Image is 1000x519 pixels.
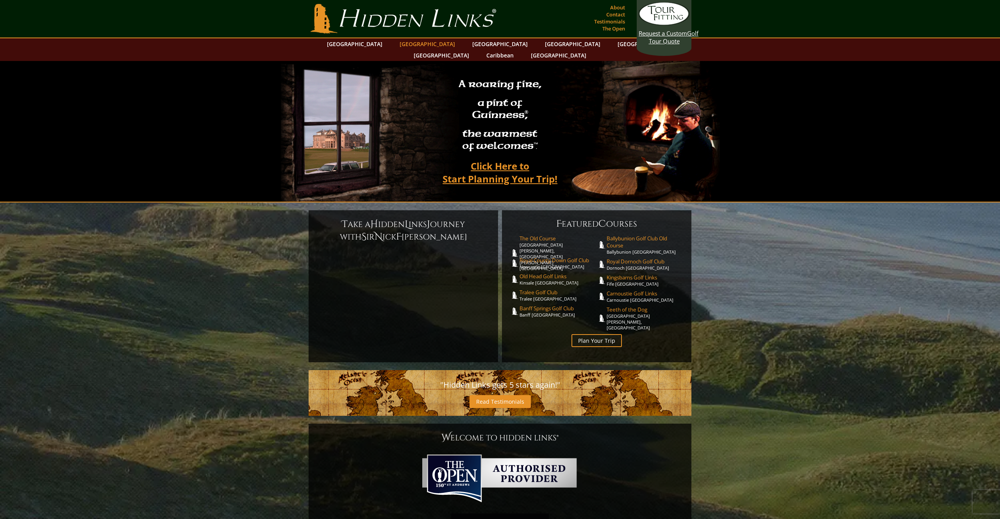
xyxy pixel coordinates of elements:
span: Old Head Golf Links [520,273,597,280]
a: Request a CustomGolf Tour Quote [639,2,689,45]
a: The Open [600,23,627,34]
span: Carnoustie Golf Links [607,290,684,297]
span: L [405,218,409,231]
span: The Old Course [520,235,597,242]
a: Old Head Golf LinksKinsale [GEOGRAPHIC_DATA] [520,273,597,286]
span: Teeth of the Dog [607,306,684,313]
a: Tralee Golf ClubTralee [GEOGRAPHIC_DATA] [520,289,597,302]
h1: Welcome To Hidden Links® [316,431,684,444]
a: [GEOGRAPHIC_DATA] [410,50,473,61]
h6: ake a idden inks ourney with ir ick [PERSON_NAME] [316,218,490,243]
a: Royal Dornoch Golf ClubDornoch [GEOGRAPHIC_DATA] [607,258,684,271]
span: S [361,231,366,243]
a: Caribbean [482,50,518,61]
span: Request a Custom [639,29,687,37]
a: Read Testimonials [470,395,531,408]
span: Royal Dornoch Golf Club [607,258,684,265]
a: [GEOGRAPHIC_DATA] [527,50,590,61]
a: [GEOGRAPHIC_DATA] [468,38,532,50]
a: The Old Course[GEOGRAPHIC_DATA][PERSON_NAME], [GEOGRAPHIC_DATA][PERSON_NAME] [GEOGRAPHIC_DATA] [520,235,597,271]
span: Royal County Down Golf Club [520,257,597,264]
span: F [556,218,562,230]
a: Contact [604,9,627,20]
span: H [370,218,378,231]
span: Ballybunion Golf Club Old Course [607,235,684,249]
a: Banff Springs Golf ClubBanff [GEOGRAPHIC_DATA] [520,305,597,318]
span: J [427,218,430,231]
a: Teeth of the Dog[GEOGRAPHIC_DATA][PERSON_NAME], [GEOGRAPHIC_DATA] [607,306,684,331]
a: Ballybunion Golf Club Old CourseBallybunion [GEOGRAPHIC_DATA] [607,235,684,255]
h2: A roaring fire, a pint of Guinness , the warmest of welcomes™. [454,75,546,157]
span: Banff Springs Golf Club [520,305,597,312]
a: [GEOGRAPHIC_DATA] [614,38,677,50]
a: Plan Your Trip [571,334,622,347]
a: About [608,2,627,13]
h6: eatured ourses [510,218,684,230]
span: Tralee Golf Club [520,289,597,296]
a: Royal County Down Golf ClubNewcastle [GEOGRAPHIC_DATA] [520,257,597,270]
a: [GEOGRAPHIC_DATA] [323,38,386,50]
a: Click Here toStart Planning Your Trip! [435,157,565,188]
span: C [598,218,606,230]
span: F [396,231,402,243]
a: [GEOGRAPHIC_DATA] [396,38,459,50]
span: T [342,218,348,231]
a: Testimonials [592,16,627,27]
span: Kingsbarns Golf Links [607,274,684,281]
a: [GEOGRAPHIC_DATA] [541,38,604,50]
a: Kingsbarns Golf LinksFife [GEOGRAPHIC_DATA] [607,274,684,287]
p: "Hidden Links gets 5 stars again!" [316,378,684,392]
a: Carnoustie Golf LinksCarnoustie [GEOGRAPHIC_DATA] [607,290,684,303]
span: N [375,231,382,243]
